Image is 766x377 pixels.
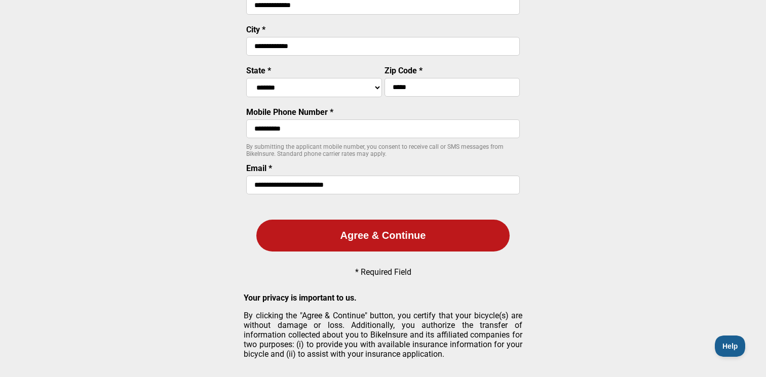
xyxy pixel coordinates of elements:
p: By clicking the "Agree & Continue" button, you certify that your bicycle(s) are without damage or... [244,311,522,359]
strong: Your privacy is important to us. [244,293,357,303]
label: City * [246,25,265,34]
iframe: Toggle Customer Support [715,336,746,357]
p: By submitting the applicant mobile number, you consent to receive call or SMS messages from BikeI... [246,143,520,157]
label: Email * [246,163,272,173]
button: Agree & Continue [256,220,510,252]
label: State * [246,66,271,75]
p: * Required Field [355,267,411,277]
label: Zip Code * [385,66,423,75]
label: Mobile Phone Number * [246,107,333,117]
